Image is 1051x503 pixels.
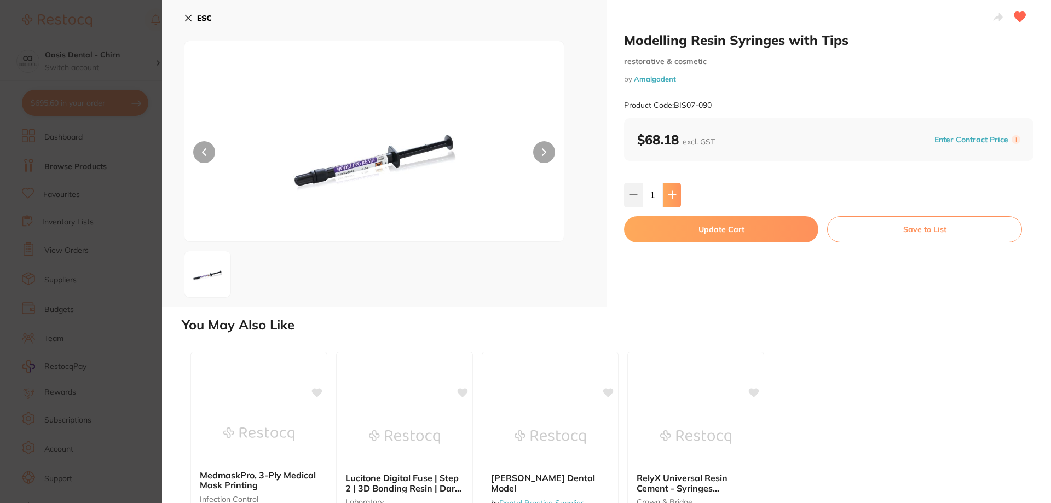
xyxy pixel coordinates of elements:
button: ESC [184,9,212,27]
img: MDcwOTAtanBn [188,255,227,294]
h2: Modelling Resin Syringes with Tips [624,32,1033,48]
small: Product Code: BIS07-090 [624,101,712,110]
button: Update Cart [624,216,818,242]
b: TePe Dental Model [491,473,609,493]
b: $68.18 [637,131,715,148]
h2: You May Also Like [182,317,1047,333]
small: restorative & cosmetic [624,57,1033,66]
img: Lucitone Digital Fuse | Step 2 | 3D Bonding Resin | Dark Reddish Pink [369,409,440,464]
span: excl. GST [683,137,715,147]
label: i [1012,135,1020,144]
b: ESC [197,13,212,23]
img: MedmaskPro, 3-Ply Medical Mask Printing [223,407,294,461]
button: Enter Contract Price [931,135,1012,145]
small: by [624,75,1033,83]
button: Save to List [827,216,1022,242]
img: RelyX Universal Resin Cement - Syringes **temporary out of stock** - Value Pack - 3 x Syringes - A1 [660,409,731,464]
a: Amalgadent [634,74,676,83]
b: Lucitone Digital Fuse | Step 2 | 3D Bonding Resin | Dark Reddish Pink [345,473,464,493]
img: TePe Dental Model [515,409,586,464]
b: MedmaskPro, 3-Ply Medical Mask Printing [200,470,318,490]
img: MDcwOTAtanBn [261,68,488,241]
b: RelyX Universal Resin Cement - Syringes **temporary out of stock** - Value Pack - 3 x Syringes - A1 [637,473,755,493]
